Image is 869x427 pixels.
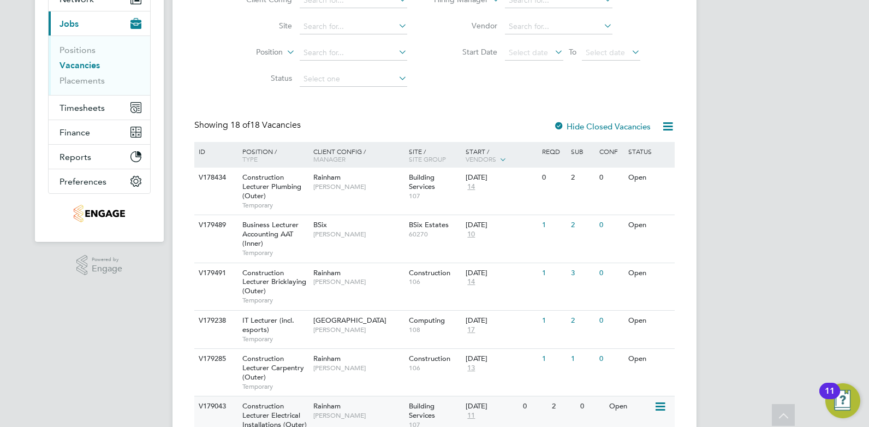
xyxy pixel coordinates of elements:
span: Building Services [409,173,435,191]
span: Construction [409,354,450,363]
span: Engage [92,264,122,274]
div: Open [626,215,673,235]
div: V179043 [196,396,234,417]
span: Computing [409,316,445,325]
span: Timesheets [59,103,105,113]
div: 1 [539,263,568,283]
button: Open Resource Center, 11 new notifications [825,383,860,418]
span: 18 Vacancies [230,120,301,131]
span: 106 [409,364,461,372]
div: [DATE] [466,269,537,278]
a: Positions [59,45,96,55]
div: V179238 [196,311,234,331]
input: Search for... [300,19,407,34]
input: Search for... [505,19,612,34]
input: Search for... [300,45,407,61]
span: Rainham [313,268,341,277]
span: [PERSON_NAME] [313,182,403,191]
a: Vacancies [59,60,100,70]
div: [DATE] [466,316,537,325]
div: 0 [520,396,549,417]
div: 0 [578,396,606,417]
div: Client Config / [311,142,406,168]
div: Position / [234,142,311,168]
div: 1 [539,311,568,331]
div: 2 [568,311,597,331]
span: [PERSON_NAME] [313,411,403,420]
span: 13 [466,364,477,373]
span: To [566,45,580,59]
span: Select date [509,48,548,57]
button: Finance [49,120,150,144]
img: jjfox-logo-retina.png [74,205,124,222]
span: Manager [313,155,346,163]
div: 2 [549,396,578,417]
div: Conf [597,142,625,161]
span: BSix [313,220,327,229]
span: Construction [409,268,450,277]
span: 14 [466,182,477,192]
div: Open [626,349,673,369]
button: Reports [49,145,150,169]
span: Construction Lecturer Carpentry (Outer) [242,354,304,382]
div: Status [626,142,673,161]
label: Position [220,47,283,58]
span: Vendors [466,155,496,163]
span: Rainham [313,401,341,411]
span: Site Group [409,155,446,163]
span: Temporary [242,382,308,391]
div: [DATE] [466,354,537,364]
div: 0 [597,263,625,283]
div: 2 [568,168,597,188]
div: [DATE] [466,402,517,411]
span: 14 [466,277,477,287]
div: V178434 [196,168,234,188]
span: Type [242,155,258,163]
div: 2 [568,215,597,235]
a: Powered byEngage [76,255,123,276]
div: 0 [597,349,625,369]
span: 18 of [230,120,250,131]
div: V179285 [196,349,234,369]
div: 1 [539,215,568,235]
label: Status [229,73,292,83]
div: V179491 [196,263,234,283]
span: [PERSON_NAME] [313,325,403,334]
span: IT Lecturer (incl. esports) [242,316,294,334]
div: 0 [539,168,568,188]
span: 60270 [409,230,461,239]
span: Temporary [242,335,308,343]
label: Site [229,21,292,31]
div: 3 [568,263,597,283]
span: 11 [466,411,477,420]
span: Rainham [313,173,341,182]
span: BSix Estates [409,220,449,229]
label: Hide Closed Vacancies [553,121,651,132]
span: Building Services [409,401,435,420]
span: [PERSON_NAME] [313,277,403,286]
div: 0 [597,215,625,235]
span: [PERSON_NAME] [313,364,403,372]
a: Placements [59,75,105,86]
div: ID [196,142,234,161]
span: Select date [586,48,625,57]
span: 17 [466,325,477,335]
span: Reports [59,152,91,162]
a: Go to home page [48,205,151,222]
div: Site / [406,142,463,168]
div: Showing [194,120,303,131]
span: 106 [409,277,461,286]
span: Temporary [242,248,308,257]
div: Start / [463,142,539,169]
label: Vendor [434,21,497,31]
span: 107 [409,192,461,200]
div: Sub [568,142,597,161]
button: Timesheets [49,96,150,120]
div: Jobs [49,35,150,95]
span: [PERSON_NAME] [313,230,403,239]
span: Finance [59,127,90,138]
span: Construction Lecturer Bricklaying (Outer) [242,268,306,296]
span: Preferences [59,176,106,187]
div: Open [606,396,654,417]
span: Powered by [92,255,122,264]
